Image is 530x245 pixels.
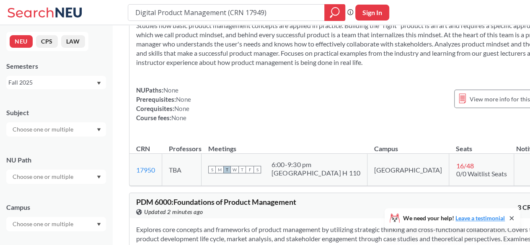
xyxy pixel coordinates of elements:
span: Updated 2 minutes ago [144,207,203,217]
button: Sign In [355,5,389,21]
a: Leave a testimonial [455,214,505,222]
input: Choose one or multiple [8,219,79,229]
th: Seats [449,136,514,154]
div: 6:00 - 9:30 pm [271,160,360,169]
span: T [223,166,231,173]
td: [GEOGRAPHIC_DATA] [367,154,449,186]
span: PDM 6000 : Foundations of Product Management [136,197,296,206]
td: TBA [162,154,202,186]
div: Fall 2025 [8,78,96,87]
th: Meetings [202,136,367,154]
div: NUPaths: Prerequisites: Corequisites: Course fees: [136,85,191,122]
div: Campus [6,203,106,212]
div: Dropdown arrow [6,170,106,184]
input: Class, professor, course number, "phrase" [134,5,318,20]
span: S [253,166,261,173]
div: Semesters [6,62,106,71]
svg: Dropdown arrow [97,175,101,179]
span: 0/0 Waitlist Seats [456,170,507,178]
span: T [238,166,246,173]
span: None [163,86,178,94]
div: [GEOGRAPHIC_DATA] H 110 [271,169,360,177]
th: Campus [367,136,449,154]
div: NU Path [6,155,106,165]
span: F [246,166,253,173]
span: We need your help! [403,215,505,221]
input: Choose one or multiple [8,124,79,134]
div: Dropdown arrow [6,122,106,137]
svg: Dropdown arrow [97,223,101,226]
div: CRN [136,144,150,153]
button: NEU [10,35,33,48]
span: W [231,166,238,173]
div: Subject [6,108,106,117]
div: magnifying glass [324,4,345,21]
span: None [171,114,186,121]
div: Dropdown arrow [6,217,106,231]
button: LAW [61,35,85,48]
span: None [174,105,189,112]
span: S [208,166,216,173]
span: None [176,95,191,103]
svg: Dropdown arrow [97,128,101,132]
svg: Dropdown arrow [97,82,101,85]
div: Fall 2025Dropdown arrow [6,76,106,89]
span: 16 / 48 [456,162,473,170]
span: M [216,166,223,173]
svg: magnifying glass [330,7,340,18]
input: Choose one or multiple [8,172,79,182]
button: CPS [36,35,58,48]
a: 17950 [136,166,155,174]
th: Professors [162,136,202,154]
